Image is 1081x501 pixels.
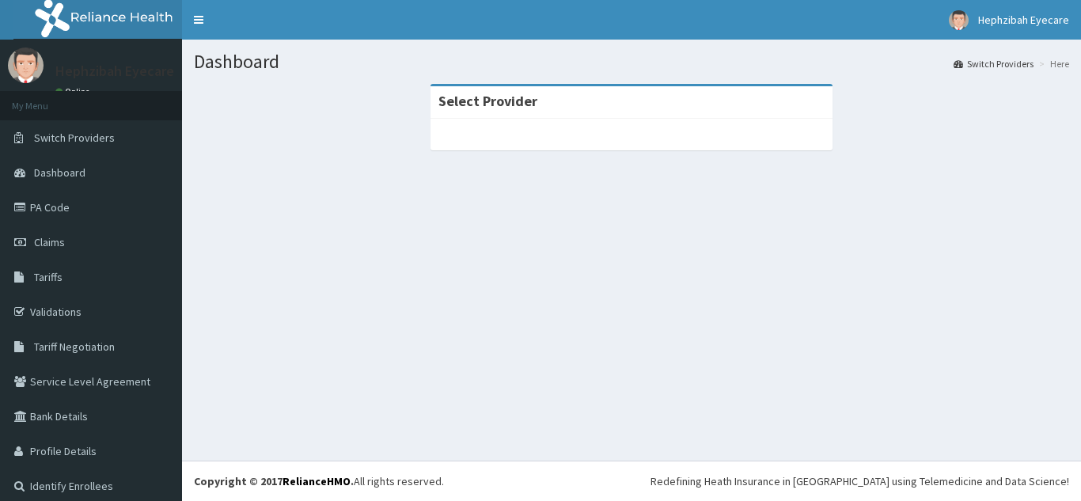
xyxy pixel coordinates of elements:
li: Here [1035,57,1069,70]
a: Online [55,86,93,97]
strong: Select Provider [438,92,537,110]
footer: All rights reserved. [182,461,1081,501]
strong: Copyright © 2017 . [194,474,354,488]
img: User Image [949,10,969,30]
span: Tariff Negotiation [34,340,115,354]
h1: Dashboard [194,51,1069,72]
a: Switch Providers [954,57,1034,70]
img: User Image [8,47,44,83]
span: Dashboard [34,165,85,180]
div: Redefining Heath Insurance in [GEOGRAPHIC_DATA] using Telemedicine and Data Science! [650,473,1069,489]
span: Switch Providers [34,131,115,145]
span: Hephzibah Eyecare [978,13,1069,27]
a: RelianceHMO [283,474,351,488]
span: Tariffs [34,270,63,284]
p: Hephzibah Eyecare [55,64,174,78]
span: Claims [34,235,65,249]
